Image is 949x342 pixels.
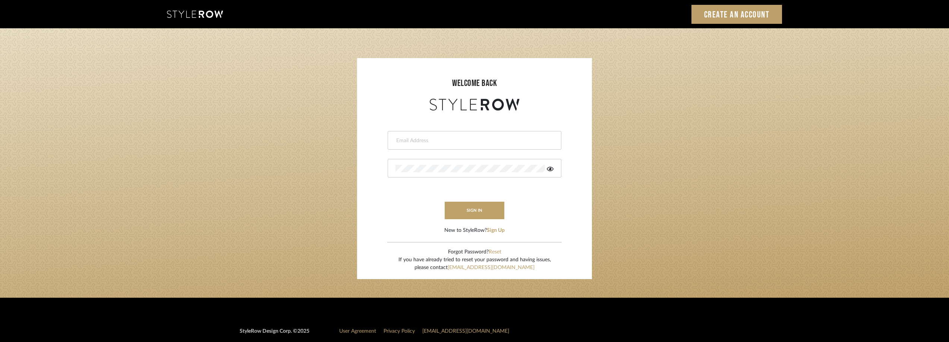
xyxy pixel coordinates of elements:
[398,256,551,272] div: If you have already tried to reset your password and having issues, please contact
[398,248,551,256] div: Forgot Password?
[445,202,504,219] button: sign in
[240,327,309,341] div: StyleRow Design Corp. ©2025
[444,227,505,234] div: New to StyleRow?
[339,329,376,334] a: User Agreement
[395,137,552,144] input: Email Address
[422,329,509,334] a: [EMAIL_ADDRESS][DOMAIN_NAME]
[384,329,415,334] a: Privacy Policy
[487,227,505,234] button: Sign Up
[489,248,501,256] button: Reset
[691,5,782,24] a: Create an Account
[365,77,584,90] div: welcome back
[448,265,535,270] a: [EMAIL_ADDRESS][DOMAIN_NAME]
